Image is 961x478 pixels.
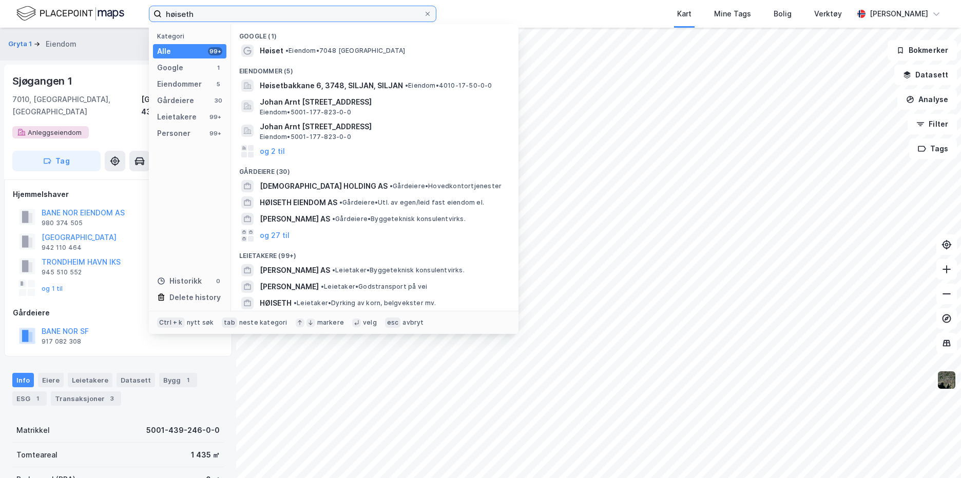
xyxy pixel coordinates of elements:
[231,244,518,262] div: Leietakere (99+)
[157,111,197,123] div: Leietakere
[42,337,81,346] div: 917 082 308
[107,393,117,404] div: 3
[157,32,226,40] div: Kategori
[214,80,222,88] div: 5
[385,317,401,328] div: esc
[774,8,792,20] div: Bolig
[42,219,83,227] div: 980 374 505
[870,8,928,20] div: [PERSON_NAME]
[239,318,287,327] div: neste kategori
[157,45,171,57] div: Alle
[332,266,335,274] span: •
[157,275,202,287] div: Historikk
[169,291,221,304] div: Delete history
[888,40,957,61] button: Bokmerker
[231,24,518,43] div: Google (1)
[159,373,197,387] div: Bygg
[214,64,222,72] div: 1
[13,307,223,319] div: Gårdeiere
[38,373,64,387] div: Eiere
[260,121,506,133] span: Johan Arnt [STREET_ADDRESS]
[214,96,222,105] div: 30
[910,429,961,478] iframe: Chat Widget
[332,266,465,274] span: Leietaker • Byggeteknisk konsulentvirks.
[146,424,220,436] div: 5001-439-246-0-0
[157,127,190,140] div: Personer
[332,215,466,223] span: Gårdeiere • Byggeteknisk konsulentvirks.
[42,244,82,252] div: 942 110 464
[339,198,342,206] span: •
[402,318,424,327] div: avbryt
[814,8,842,20] div: Verktøy
[260,108,351,116] span: Eiendom • 5001-177-823-0-0
[363,318,377,327] div: velg
[16,449,57,461] div: Tomteareal
[894,65,957,85] button: Datasett
[191,449,220,461] div: 1 435 ㎡
[285,47,289,54] span: •
[42,268,82,276] div: 945 510 552
[12,391,47,406] div: ESG
[16,5,124,23] img: logo.f888ab2527a4732fd821a326f86c7f29.svg
[12,93,141,118] div: 7010, [GEOGRAPHIC_DATA], [GEOGRAPHIC_DATA]
[12,151,101,171] button: Tag
[260,96,506,108] span: Johan Arnt [STREET_ADDRESS]
[183,375,193,385] div: 1
[339,198,484,207] span: Gårdeiere • Utl. av egen/leid fast eiendom el.
[260,133,351,141] span: Eiendom • 5001-177-823-0-0
[937,370,956,390] img: 9k=
[12,373,34,387] div: Info
[157,317,185,328] div: Ctrl + k
[157,62,183,74] div: Google
[187,318,214,327] div: nytt søk
[12,73,74,89] div: Sjøgangen 1
[405,82,408,89] span: •
[117,373,155,387] div: Datasett
[32,393,43,404] div: 1
[294,299,436,307] span: Leietaker • Dyrking av korn, belgvekster mv.
[208,113,222,121] div: 99+
[332,215,335,223] span: •
[260,281,319,293] span: [PERSON_NAME]
[157,94,194,107] div: Gårdeiere
[51,391,121,406] div: Transaksjoner
[208,47,222,55] div: 99+
[909,138,957,159] button: Tags
[260,145,285,157] button: og 2 til
[285,47,405,55] span: Eiendom • 7048 [GEOGRAPHIC_DATA]
[260,213,330,225] span: [PERSON_NAME] AS
[157,78,202,90] div: Eiendommer
[208,129,222,137] div: 99+
[897,89,957,110] button: Analyse
[13,188,223,201] div: Hjemmelshaver
[260,79,403,92] span: Høisetbakkane 6, 3748, SILJAN, SILJAN
[260,297,292,309] span: HØISETH
[677,8,691,20] div: Kart
[317,318,344,327] div: markere
[910,429,961,478] div: Kontrollprogram for chat
[260,45,283,57] span: Høiset
[260,229,290,242] button: og 27 til
[321,283,427,291] span: Leietaker • Godstransport på vei
[16,424,50,436] div: Matrikkel
[390,182,393,190] span: •
[231,160,518,178] div: Gårdeiere (30)
[162,6,424,22] input: Søk på adresse, matrikkel, gårdeiere, leietakere eller personer
[908,114,957,134] button: Filter
[46,38,76,50] div: Eiendom
[68,373,112,387] div: Leietakere
[294,299,297,307] span: •
[231,59,518,77] div: Eiendommer (5)
[222,317,237,328] div: tab
[260,180,388,192] span: [DEMOGRAPHIC_DATA] HOLDING AS
[321,283,324,290] span: •
[8,39,34,49] button: Gryta 1
[260,196,337,209] span: HØISETH EIENDOM AS
[714,8,751,20] div: Mine Tags
[405,82,492,90] span: Eiendom • 4010-17-50-0-0
[214,277,222,285] div: 0
[390,182,502,190] span: Gårdeiere • Hovedkontortjenester
[141,93,224,118] div: [GEOGRAPHIC_DATA], 439/246
[260,264,330,276] span: [PERSON_NAME] AS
